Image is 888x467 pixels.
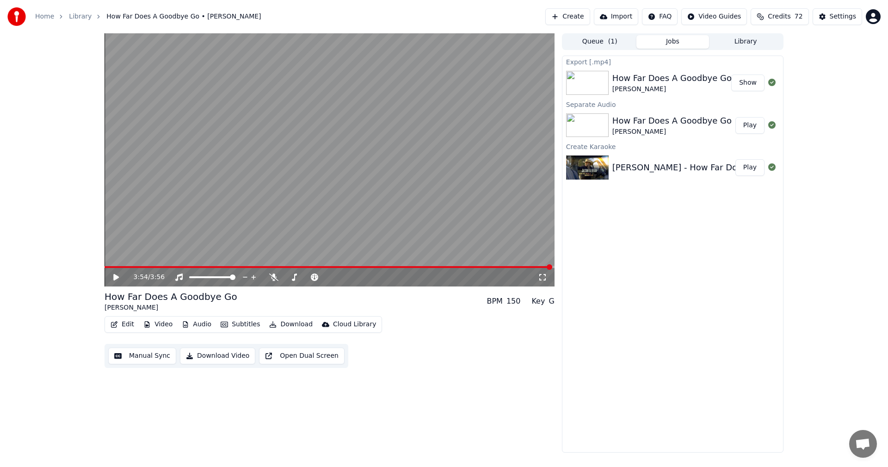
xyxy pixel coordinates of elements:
[259,348,345,364] button: Open Dual Screen
[612,85,732,94] div: [PERSON_NAME]
[333,320,376,329] div: Cloud Library
[140,318,176,331] button: Video
[830,12,856,21] div: Settings
[35,12,54,21] a: Home
[178,318,215,331] button: Audio
[108,348,176,364] button: Manual Sync
[106,12,261,21] span: How Far Does A Goodbye Go • [PERSON_NAME]
[709,35,782,49] button: Library
[795,12,803,21] span: 72
[612,127,732,137] div: [PERSON_NAME]
[735,117,765,134] button: Play
[506,296,521,307] div: 150
[681,8,747,25] button: Video Guides
[612,161,809,174] div: [PERSON_NAME] - How Far Does A Goodbye Go
[545,8,590,25] button: Create
[150,273,165,282] span: 3:56
[531,296,545,307] div: Key
[642,8,678,25] button: FAQ
[107,318,138,331] button: Edit
[813,8,862,25] button: Settings
[105,290,237,303] div: How Far Does A Goodbye Go
[594,8,638,25] button: Import
[636,35,709,49] button: Jobs
[217,318,264,331] button: Subtitles
[612,72,732,85] div: How Far Does A Goodbye Go
[751,8,808,25] button: Credits72
[7,7,26,26] img: youka
[849,430,877,458] div: Open chat
[105,303,237,312] div: [PERSON_NAME]
[562,141,783,152] div: Create Karaoke
[549,296,554,307] div: G
[735,159,765,176] button: Play
[731,75,765,91] button: Show
[134,273,148,282] span: 3:54
[265,318,316,331] button: Download
[562,99,783,110] div: Separate Audio
[134,273,156,282] div: /
[562,56,783,67] div: Export [.mp4]
[612,114,732,127] div: How Far Does A Goodbye Go
[69,12,92,21] a: Library
[563,35,636,49] button: Queue
[768,12,790,21] span: Credits
[487,296,502,307] div: BPM
[35,12,261,21] nav: breadcrumb
[608,37,617,46] span: ( 1 )
[180,348,255,364] button: Download Video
